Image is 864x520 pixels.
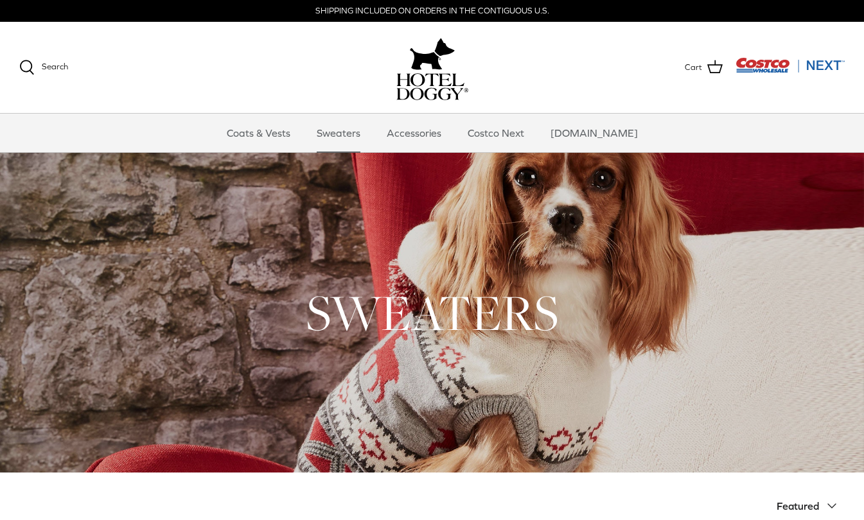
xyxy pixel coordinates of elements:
[396,35,468,100] a: hoteldoggy.com hoteldoggycom
[777,492,845,520] button: Featured
[736,57,845,73] img: Costco Next
[736,65,845,75] a: Visit Costco Next
[396,73,468,100] img: hoteldoggycom
[539,114,649,152] a: [DOMAIN_NAME]
[375,114,453,152] a: Accessories
[456,114,536,152] a: Costco Next
[410,35,455,73] img: hoteldoggy.com
[685,59,723,76] a: Cart
[19,281,845,344] h1: SWEATERS
[305,114,372,152] a: Sweaters
[215,114,302,152] a: Coats & Vests
[685,61,702,74] span: Cart
[42,62,68,71] span: Search
[777,500,819,512] span: Featured
[19,60,68,75] a: Search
